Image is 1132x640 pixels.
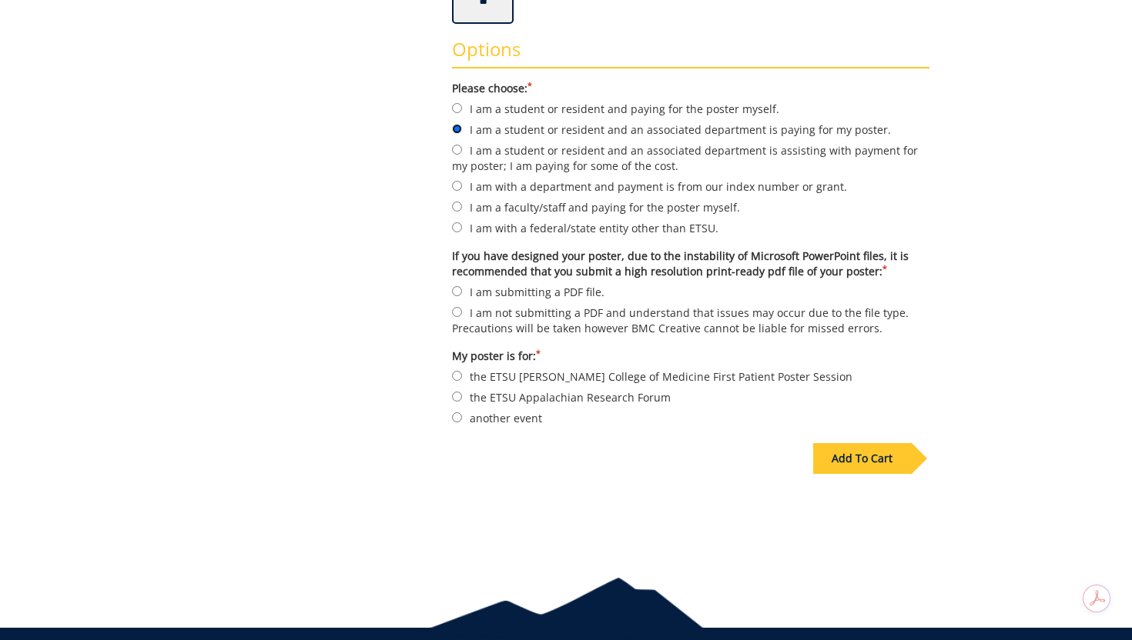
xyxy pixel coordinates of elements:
label: My poster is for: [452,348,929,364]
input: the ETSU [PERSON_NAME] College of Medicine First Patient Poster Session [452,371,462,381]
input: I am submitting a PDF file. [452,286,462,296]
input: I am a student or resident and paying for the poster myself. [452,103,462,113]
input: another event [452,412,462,422]
div: Add To Cart [813,443,911,474]
label: the ETSU [PERSON_NAME] College of Medicine First Patient Poster Session [452,368,929,385]
input: I am with a federal/state entity other than ETSU. [452,222,462,232]
label: the ETSU Appalachian Research Forum [452,388,929,405]
label: another event [452,409,929,426]
label: I am with a federal/state entity other than ETSU. [452,219,929,236]
input: I am with a department and payment is from our index number or grant. [452,181,462,191]
input: the ETSU Appalachian Research Forum [452,392,462,402]
label: I am with a department and payment is from our index number or grant. [452,178,929,195]
input: I am a student or resident and an associated department is assisting with payment for my poster; ... [452,145,462,155]
label: I am a student or resident and an associated department is assisting with payment for my poster; ... [452,142,929,174]
input: I am not submitting a PDF and understand that issues may occur due to the file type. Precautions ... [452,307,462,317]
label: I am a student or resident and paying for the poster myself. [452,100,929,117]
input: I am a student or resident and an associated department is paying for my poster. [452,124,462,134]
label: If you have designed your poster, due to the instability of Microsoft PowerPoint files, it is rec... [452,248,929,279]
label: I am not submitting a PDF and understand that issues may occur due to the file type. Precautions ... [452,304,929,336]
label: Please choose: [452,81,929,96]
label: I am submitting a PDF file. [452,283,929,300]
label: I am a faculty/staff and paying for the poster myself. [452,198,929,215]
h3: Options [452,39,929,68]
input: I am a faculty/staff and paying for the poster myself. [452,202,462,212]
label: I am a student or resident and an associated department is paying for my poster. [452,121,929,138]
